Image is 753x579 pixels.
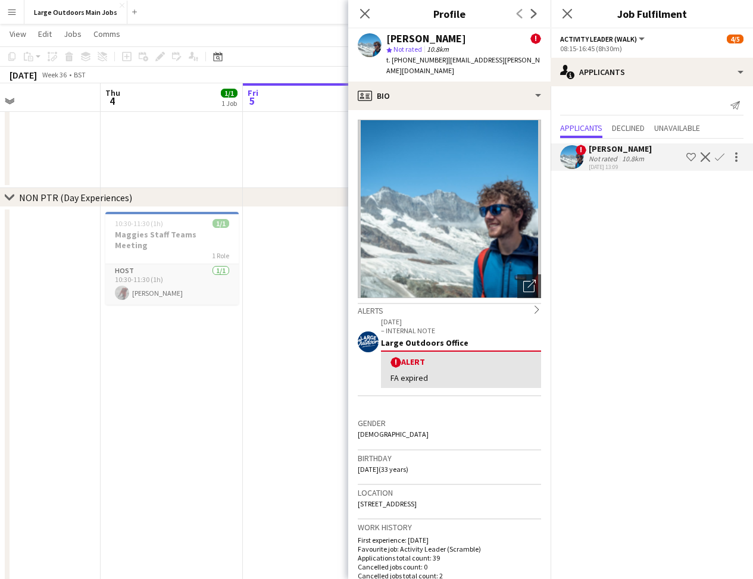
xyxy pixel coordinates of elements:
[589,163,652,171] div: [DATE] 13:09
[358,303,541,316] div: Alerts
[221,89,238,98] span: 1/1
[10,69,37,81] div: [DATE]
[390,373,532,383] div: FA expired
[612,124,645,132] span: Declined
[212,251,229,260] span: 1 Role
[348,82,551,110] div: Bio
[358,487,541,498] h3: Location
[221,99,237,108] div: 1 Job
[386,33,466,44] div: [PERSON_NAME]
[105,87,120,98] span: Thu
[381,337,541,348] div: Large Outdoors Office
[59,26,86,42] a: Jobs
[381,326,541,335] p: – INTERNAL NOTE
[358,536,541,544] p: First experience: [DATE]
[358,553,541,562] p: Applications total count: 39
[589,154,620,163] div: Not rated
[358,522,541,533] h3: Work history
[390,356,532,368] div: Alert
[517,274,541,298] div: Open photos pop-in
[620,154,646,163] div: 10.8km
[348,6,551,21] h3: Profile
[105,264,239,305] app-card-role: Host1/110:30-11:30 (1h)[PERSON_NAME]
[576,145,586,155] span: !
[560,35,646,43] button: Activity Leader (Walk)
[93,29,120,39] span: Comms
[551,58,753,86] div: Applicants
[105,229,239,251] h3: Maggies Staff Teams Meeting
[589,143,652,154] div: [PERSON_NAME]
[358,562,541,571] p: Cancelled jobs count: 0
[560,35,637,43] span: Activity Leader (Walk)
[24,1,127,24] button: Large Outdoors Main Jobs
[530,33,541,44] span: !
[358,120,541,298] img: Crew avatar or photo
[386,55,540,75] span: | [EMAIL_ADDRESS][PERSON_NAME][DOMAIN_NAME]
[358,465,408,474] span: [DATE] (33 years)
[358,418,541,428] h3: Gender
[560,44,743,53] div: 08:15-16:45 (8h30m)
[33,26,57,42] a: Edit
[654,124,700,132] span: Unavailable
[727,35,743,43] span: 4/5
[89,26,125,42] a: Comms
[19,192,132,204] div: NON PTR (Day Experiences)
[10,29,26,39] span: View
[393,45,422,54] span: Not rated
[38,29,52,39] span: Edit
[248,87,258,98] span: Fri
[358,453,541,464] h3: Birthday
[115,219,163,228] span: 10:30-11:30 (1h)
[358,499,417,508] span: [STREET_ADDRESS]
[424,45,451,54] span: 10.8km
[104,94,120,108] span: 4
[5,26,31,42] a: View
[64,29,82,39] span: Jobs
[386,55,448,64] span: t. [PHONE_NUMBER]
[246,94,258,108] span: 5
[390,357,401,368] span: !
[105,212,239,305] app-job-card: 10:30-11:30 (1h)1/1Maggies Staff Teams Meeting1 RoleHost1/110:30-11:30 (1h)[PERSON_NAME]
[39,70,69,79] span: Week 36
[381,317,541,326] p: [DATE]
[74,70,86,79] div: BST
[551,6,753,21] h3: Job Fulfilment
[358,430,429,439] span: [DEMOGRAPHIC_DATA]
[358,544,541,553] p: Favourite job: Activity Leader (Scramble)
[560,124,602,132] span: Applicants
[213,219,229,228] span: 1/1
